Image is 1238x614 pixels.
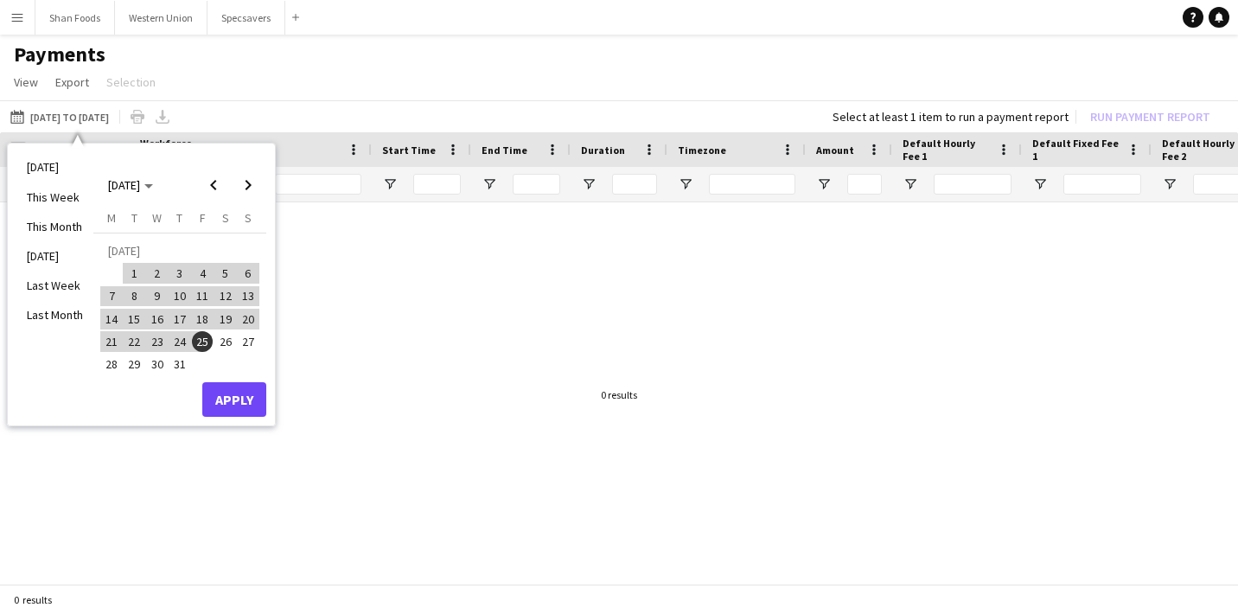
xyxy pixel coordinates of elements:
[169,286,190,307] span: 10
[16,182,93,212] li: This Week
[482,144,527,157] span: End Time
[382,176,398,192] button: Open Filter Menu
[237,285,259,307] button: 13-07-2025
[237,330,259,353] button: 27-07-2025
[169,308,191,330] button: 17-07-2025
[581,176,597,192] button: Open Filter Menu
[413,174,461,195] input: Start Time Filter Input
[581,144,625,157] span: Duration
[123,308,145,330] button: 15-07-2025
[123,262,145,285] button: 01-07-2025
[709,174,795,195] input: Timezone Filter Input
[169,331,190,352] span: 24
[124,354,145,374] span: 29
[147,263,168,284] span: 2
[147,309,168,329] span: 16
[101,286,122,307] span: 7
[238,331,258,352] span: 27
[176,210,182,226] span: T
[678,144,726,157] span: Timezone
[146,330,169,353] button: 23-07-2025
[147,286,168,307] span: 9
[124,331,145,352] span: 22
[222,210,229,226] span: S
[107,210,116,226] span: M
[215,263,236,284] span: 5
[147,331,168,352] span: 23
[100,240,259,262] td: [DATE]
[146,285,169,307] button: 09-07-2025
[191,262,214,285] button: 04-07-2025
[833,109,1069,125] div: Select at least 1 item to run a payment report
[191,308,214,330] button: 18-07-2025
[214,330,236,353] button: 26-07-2025
[214,285,236,307] button: 12-07-2025
[7,106,112,127] button: [DATE] to [DATE]
[237,308,259,330] button: 20-07-2025
[482,176,497,192] button: Open Filter Menu
[16,212,93,241] li: This Month
[7,71,45,93] a: View
[146,308,169,330] button: 16-07-2025
[16,300,93,329] li: Last Month
[169,353,191,375] button: 31-07-2025
[169,262,191,285] button: 03-07-2025
[123,353,145,375] button: 29-07-2025
[169,285,191,307] button: 10-07-2025
[16,241,93,271] li: [DATE]
[101,354,122,374] span: 28
[191,330,214,353] button: 25-07-2025
[382,144,436,157] span: Start Time
[214,262,236,285] button: 05-07-2025
[245,210,252,226] span: S
[903,176,918,192] button: Open Filter Menu
[192,309,213,329] span: 18
[192,286,213,307] span: 11
[238,309,258,329] span: 20
[1032,176,1048,192] button: Open Filter Menu
[192,331,213,352] span: 25
[101,169,160,201] button: Choose month and year
[196,168,231,202] button: Previous month
[215,286,236,307] span: 12
[816,144,854,157] span: Amount
[100,308,123,330] button: 14-07-2025
[215,309,236,329] span: 19
[238,286,258,307] span: 13
[124,263,145,284] span: 1
[237,262,259,285] button: 06-07-2025
[100,330,123,353] button: 21-07-2025
[169,330,191,353] button: 24-07-2025
[169,263,190,284] span: 3
[934,174,1011,195] input: Default Hourly Fee 1 Filter Input
[140,137,202,163] span: Workforce ID
[231,168,265,202] button: Next month
[123,330,145,353] button: 22-07-2025
[1063,174,1141,195] input: Default Fixed Fee 1 Filter Input
[100,285,123,307] button: 07-07-2025
[207,1,285,35] button: Specsavers
[147,354,168,374] span: 30
[169,309,190,329] span: 17
[101,331,122,352] span: 21
[238,263,258,284] span: 6
[169,354,190,374] span: 31
[816,176,832,192] button: Open Filter Menu
[1162,176,1177,192] button: Open Filter Menu
[275,174,361,195] input: Name Filter Input
[202,382,266,417] button: Apply
[123,285,145,307] button: 08-07-2025
[903,137,991,163] span: Default Hourly Fee 1
[16,152,93,182] li: [DATE]
[214,308,236,330] button: 19-07-2025
[847,174,882,195] input: Amount Filter Input
[146,262,169,285] button: 02-07-2025
[101,309,122,329] span: 14
[108,177,140,193] span: [DATE]
[513,174,560,195] input: End Time Filter Input
[131,210,137,226] span: T
[35,1,115,35] button: Shan Foods
[16,271,93,300] li: Last Week
[191,285,214,307] button: 11-07-2025
[146,353,169,375] button: 30-07-2025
